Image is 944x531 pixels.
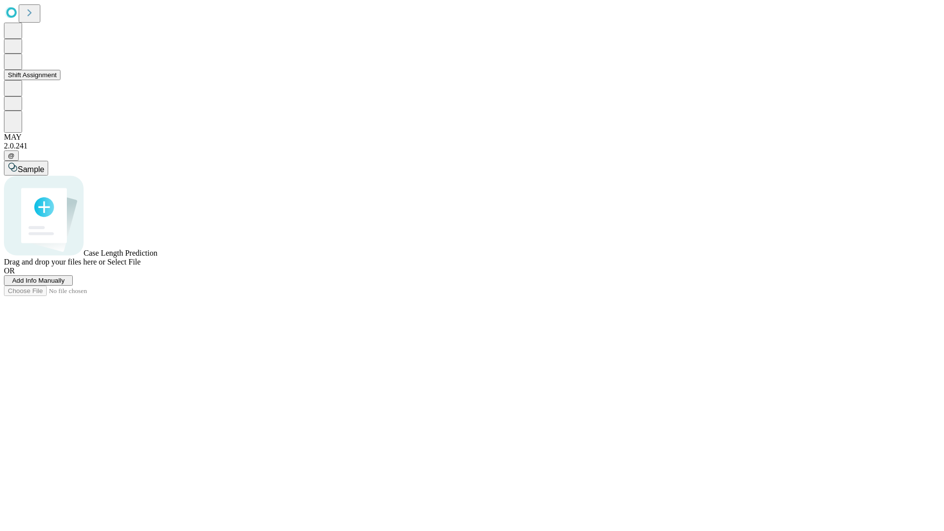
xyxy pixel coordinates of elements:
[84,249,157,257] span: Case Length Prediction
[4,266,15,275] span: OR
[4,275,73,286] button: Add Info Manually
[12,277,65,284] span: Add Info Manually
[107,258,141,266] span: Select File
[4,70,60,80] button: Shift Assignment
[4,142,940,150] div: 2.0.241
[4,150,19,161] button: @
[8,152,15,159] span: @
[4,161,48,176] button: Sample
[4,133,940,142] div: MAY
[18,165,44,174] span: Sample
[4,258,105,266] span: Drag and drop your files here or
